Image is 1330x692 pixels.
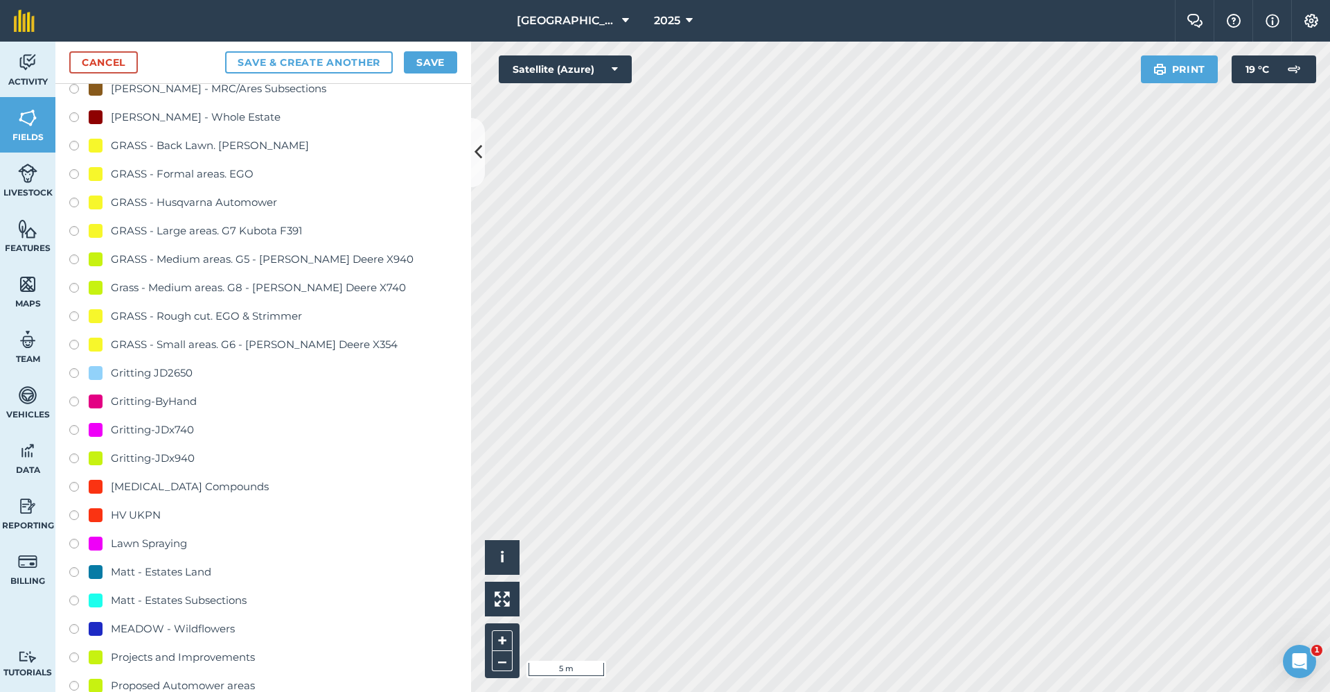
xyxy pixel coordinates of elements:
img: svg+xml;base64,PHN2ZyB4bWxucz0iaHR0cDovL3d3dy53My5vcmcvMjAwMC9zdmciIHdpZHRoPSI1NiIgaGVpZ2h0PSI2MC... [18,274,37,295]
div: Gritting-ByHand [111,393,197,410]
img: svg+xml;base64,PD94bWwgdmVyc2lvbj0iMS4wIiBlbmNvZGluZz0idXRmLTgiPz4KPCEtLSBHZW5lcmF0b3I6IEFkb2JlIE... [18,52,37,73]
div: Matt - Estates Subsections [111,592,247,609]
img: A question mark icon [1225,14,1242,28]
div: [PERSON_NAME] - MRC/Ares Subsections [111,80,326,97]
div: [PERSON_NAME] - Whole Estate [111,109,281,126]
img: svg+xml;base64,PD94bWwgdmVyc2lvbj0iMS4wIiBlbmNvZGluZz0idXRmLTgiPz4KPCEtLSBHZW5lcmF0b3I6IEFkb2JlIE... [18,163,37,184]
div: Grass - Medium areas. G8 - [PERSON_NAME] Deere X740 [111,279,406,296]
div: GRASS - Formal areas. EGO [111,166,254,182]
div: GRASS - Husqvarna Automower [111,194,277,211]
img: fieldmargin Logo [14,10,35,32]
div: Gritting-JDx740 [111,422,194,438]
span: 19 ° C [1245,55,1269,83]
div: Projects and Improvements [111,649,255,666]
img: Four arrows, one pointing top left, one top right, one bottom right and the last bottom left [495,591,510,607]
button: Save [404,51,457,73]
div: HV UKPN [111,507,161,524]
img: svg+xml;base64,PD94bWwgdmVyc2lvbj0iMS4wIiBlbmNvZGluZz0idXRmLTgiPz4KPCEtLSBHZW5lcmF0b3I6IEFkb2JlIE... [18,650,37,664]
img: svg+xml;base64,PHN2ZyB4bWxucz0iaHR0cDovL3d3dy53My5vcmcvMjAwMC9zdmciIHdpZHRoPSIxOSIgaGVpZ2h0PSIyNC... [1153,61,1167,78]
div: GRASS - Rough cut. EGO & Strimmer [111,308,302,325]
span: [GEOGRAPHIC_DATA] (Gardens) [517,12,617,29]
img: svg+xml;base64,PHN2ZyB4bWxucz0iaHR0cDovL3d3dy53My5vcmcvMjAwMC9zdmciIHdpZHRoPSI1NiIgaGVpZ2h0PSI2MC... [18,218,37,239]
button: Satellite (Azure) [499,55,632,83]
span: i [500,548,504,566]
img: Two speech bubbles overlapping with the left bubble in the forefront [1187,14,1203,28]
div: Lawn Spraying [111,535,187,552]
img: A cog icon [1303,14,1320,28]
a: Cancel [69,51,138,73]
button: Print [1141,55,1218,83]
button: + [492,630,513,651]
div: GRASS - Large areas. G7 Kubota F391 [111,223,302,239]
div: Gritting JD2650 [111,365,193,381]
button: Save & Create Another [225,51,393,73]
div: MEADOW - Wildflowers [111,621,235,637]
img: svg+xml;base64,PD94bWwgdmVyc2lvbj0iMS4wIiBlbmNvZGluZz0idXRmLTgiPz4KPCEtLSBHZW5lcmF0b3I6IEFkb2JlIE... [18,496,37,517]
img: svg+xml;base64,PD94bWwgdmVyc2lvbj0iMS4wIiBlbmNvZGluZz0idXRmLTgiPz4KPCEtLSBHZW5lcmF0b3I6IEFkb2JlIE... [18,440,37,461]
button: – [492,651,513,671]
img: svg+xml;base64,PD94bWwgdmVyc2lvbj0iMS4wIiBlbmNvZGluZz0idXRmLTgiPz4KPCEtLSBHZW5lcmF0b3I6IEFkb2JlIE... [18,551,37,572]
iframe: Intercom live chat [1283,645,1316,678]
div: GRASS - Medium areas. G5 - [PERSON_NAME] Deere X940 [111,251,414,268]
span: 1 [1311,645,1322,656]
span: 2025 [654,12,680,29]
div: [MEDICAL_DATA] Compounds [111,478,269,495]
img: svg+xml;base64,PD94bWwgdmVyc2lvbj0iMS4wIiBlbmNvZGluZz0idXRmLTgiPz4KPCEtLSBHZW5lcmF0b3I6IEFkb2JlIE... [18,385,37,406]
div: GRASS - Back Lawn. [PERSON_NAME] [111,137,309,154]
img: svg+xml;base64,PD94bWwgdmVyc2lvbj0iMS4wIiBlbmNvZGluZz0idXRmLTgiPz4KPCEtLSBHZW5lcmF0b3I6IEFkb2JlIE... [1280,55,1308,83]
div: GRASS - Small areas. G6 - [PERSON_NAME] Deere X354 [111,336,398,353]
img: svg+xml;base64,PHN2ZyB4bWxucz0iaHR0cDovL3d3dy53My5vcmcvMjAwMC9zdmciIHdpZHRoPSIxNyIgaGVpZ2h0PSIxNy... [1266,12,1279,29]
img: svg+xml;base64,PHN2ZyB4bWxucz0iaHR0cDovL3d3dy53My5vcmcvMjAwMC9zdmciIHdpZHRoPSI1NiIgaGVpZ2h0PSI2MC... [18,107,37,128]
img: svg+xml;base64,PD94bWwgdmVyc2lvbj0iMS4wIiBlbmNvZGluZz0idXRmLTgiPz4KPCEtLSBHZW5lcmF0b3I6IEFkb2JlIE... [18,329,37,350]
div: Gritting-JDx940 [111,450,195,467]
button: 19 °C [1232,55,1316,83]
button: i [485,540,520,575]
div: Matt - Estates Land [111,564,211,580]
